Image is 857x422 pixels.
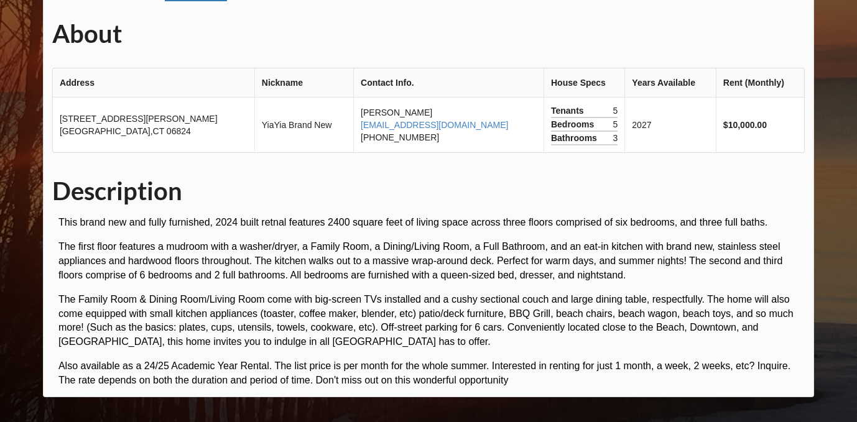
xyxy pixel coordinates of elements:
td: YiaYia Brand New [254,98,353,152]
th: Years Available [624,68,716,98]
h1: About [52,18,805,50]
td: 2027 [624,98,716,152]
p: Also available as a 24/25 Academic Year Rental. The list price is per month for the whole summer.... [58,359,805,388]
h1: Description [52,175,805,207]
p: This brand new and fully furnished, 2024 built retnal features 2400 square feet of living space a... [58,216,805,230]
b: $10,000.00 [723,120,767,130]
th: House Specs [544,68,624,98]
a: [EMAIL_ADDRESS][DOMAIN_NAME] [361,120,508,130]
p: The Family Room & Dining Room/Living Room come with big-screen TVs installed and a cushy sectiona... [58,293,805,349]
span: Tenants [551,104,587,117]
th: Nickname [254,68,353,98]
span: [GEOGRAPHIC_DATA] , CT 06824 [60,126,191,136]
td: [PERSON_NAME] [PHONE_NUMBER] [353,98,544,152]
th: Address [53,68,254,98]
span: 5 [613,118,618,131]
span: 5 [613,104,618,117]
span: Bedrooms [551,118,597,131]
th: Contact Info. [353,68,544,98]
span: 3 [613,132,618,144]
span: Bathrooms [551,132,600,144]
p: The first floor features a mudroom with a washer/dryer, a Family Room, a Dining/Living Room, a Fu... [58,240,805,283]
span: [STREET_ADDRESS][PERSON_NAME] [60,114,218,124]
th: Rent (Monthly) [716,68,804,98]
